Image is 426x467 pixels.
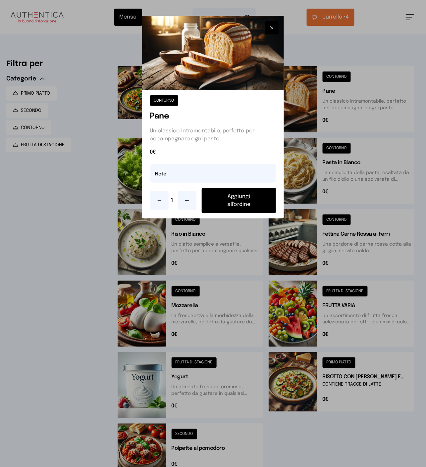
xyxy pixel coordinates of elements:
span: 0€ [150,148,276,156]
img: Pane [142,16,284,90]
span: 1 [171,197,175,205]
button: CONTORNO [150,95,178,106]
p: Un classico intramontabile, perfetto per accompagnare ogni pasto. [150,127,276,143]
h1: Pane [150,111,276,122]
button: Aggiungi all'ordine [202,188,276,213]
